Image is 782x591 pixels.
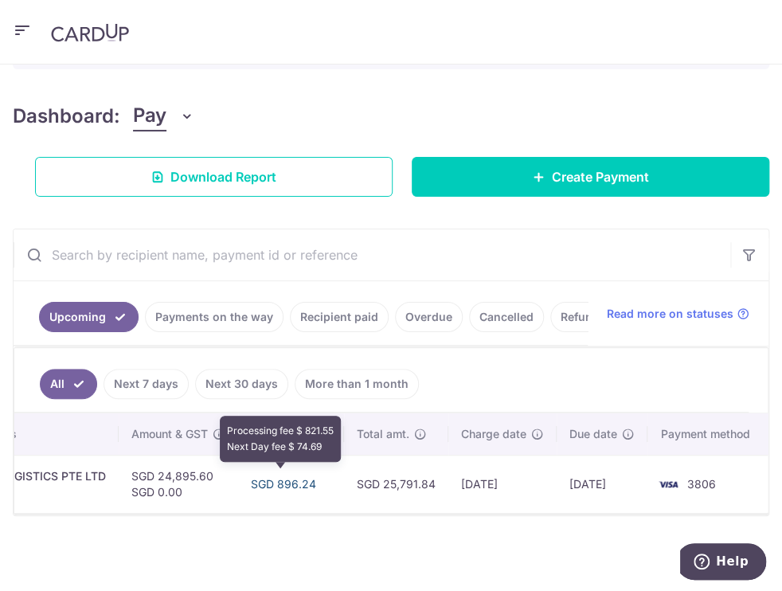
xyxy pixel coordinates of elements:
[220,416,341,462] div: Processing fee $ 821.55 Next Day fee $ 74.69
[607,306,749,322] a: Read more on statuses
[647,413,768,455] th: Payment method
[448,455,557,513] td: [DATE]
[469,302,544,332] a: Cancelled
[104,369,189,399] a: Next 7 days
[344,455,448,513] td: SGD 25,791.84
[36,11,68,25] span: Help
[40,369,97,399] a: All
[550,302,616,332] a: Refunds
[131,426,208,442] span: Amount & GST
[39,302,139,332] a: Upcoming
[295,369,419,399] a: More than 1 month
[569,426,617,442] span: Due date
[13,102,120,131] h4: Dashboard:
[607,306,733,322] span: Read more on statuses
[133,101,166,131] span: Pay
[51,23,129,42] img: CardUp
[119,455,238,513] td: SGD 24,895.60 SGD 0.00
[357,426,409,442] span: Total amt.
[395,302,463,332] a: Overdue
[133,101,194,131] button: Pay
[35,157,393,197] a: Download Report
[687,477,716,491] span: 3806
[557,455,647,513] td: [DATE]
[14,229,730,280] input: Search by recipient name, payment id or reference
[412,157,769,197] a: Create Payment
[290,302,389,332] a: Recipient paid
[680,543,766,583] iframe: Opens a widget where you can find more information
[145,302,283,332] a: Payments on the way
[552,167,649,186] span: Create Payment
[170,167,276,186] span: Download Report
[195,369,288,399] a: Next 30 days
[461,426,526,442] span: Charge date
[251,477,316,491] a: SGD 896.24
[652,475,684,494] img: Bank Card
